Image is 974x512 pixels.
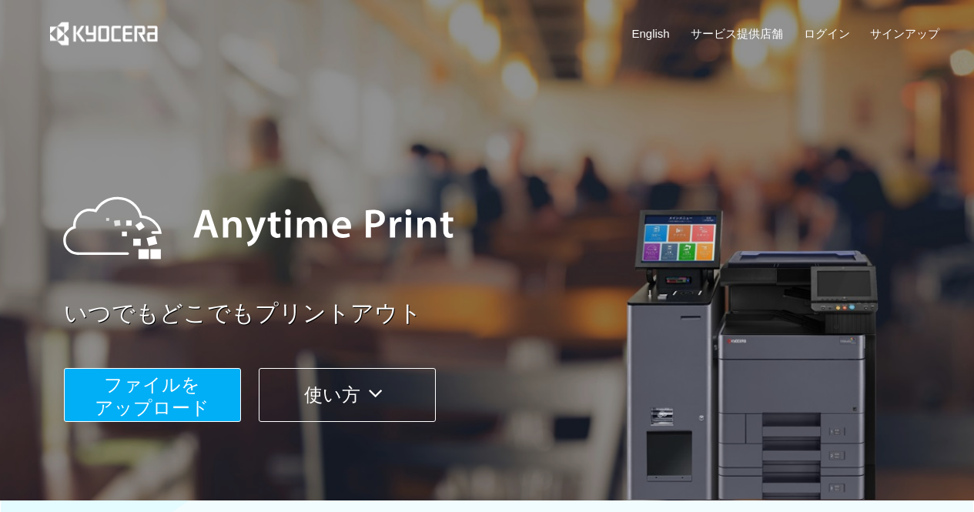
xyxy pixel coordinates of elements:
a: いつでもどこでもプリントアウト [64,297,949,330]
a: サインアップ [870,25,939,42]
button: ファイルを​​アップロード [64,368,241,422]
a: English [632,25,670,42]
span: ファイルを ​​アップロード [95,374,209,418]
a: サービス提供店舗 [691,25,783,42]
a: ログイン [804,25,850,42]
button: 使い方 [259,368,436,422]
